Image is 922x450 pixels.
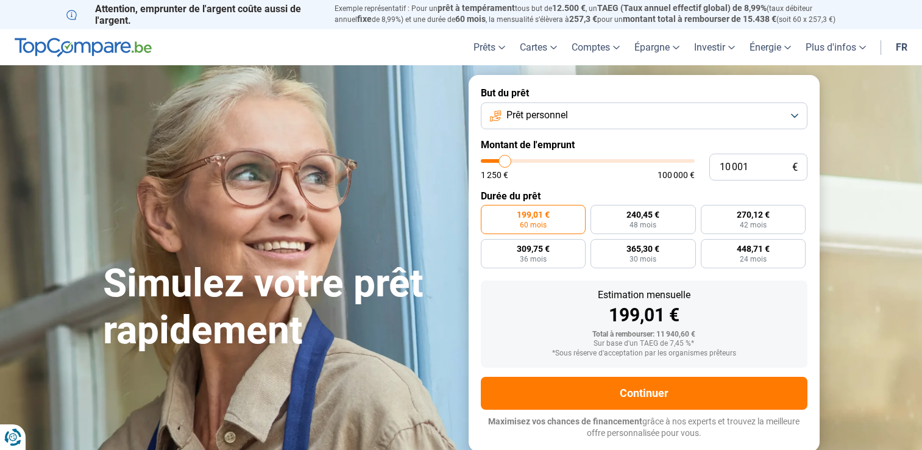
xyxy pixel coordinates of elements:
a: Comptes [564,29,627,65]
span: 48 mois [629,221,656,229]
a: Prêts [466,29,512,65]
span: prêt à tempérament [438,3,515,13]
a: Épargne [627,29,687,65]
a: Énergie [742,29,798,65]
p: Attention, emprunter de l'argent coûte aussi de l'argent. [66,3,320,26]
div: 199,01 € [491,306,798,324]
div: *Sous réserve d'acceptation par les organismes prêteurs [491,349,798,358]
span: 24 mois [740,255,767,263]
span: Prêt personnel [506,109,568,122]
span: 199,01 € [517,210,550,219]
span: 365,30 € [626,245,659,253]
span: 60 mois [520,221,547,229]
span: 1 250 € [481,171,508,179]
span: 309,75 € [517,245,550,253]
a: Plus d'infos [798,29,873,65]
span: 100 000 € [658,171,695,179]
span: 12.500 € [552,3,586,13]
div: Sur base d'un TAEG de 7,45 %* [491,340,798,348]
span: fixe [357,14,372,24]
a: Cartes [512,29,564,65]
span: 240,45 € [626,210,659,219]
div: Estimation mensuelle [491,290,798,300]
span: 36 mois [520,255,547,263]
label: Montant de l'emprunt [481,139,807,151]
span: 60 mois [455,14,486,24]
p: Exemple représentatif : Pour un tous but de , un (taux débiteur annuel de 8,99%) et une durée de ... [335,3,856,25]
span: TAEG (Taux annuel effectif global) de 8,99% [597,3,767,13]
span: 448,71 € [737,245,770,253]
a: Investir [687,29,742,65]
p: grâce à nos experts et trouvez la meilleure offre personnalisée pour vous. [481,416,807,440]
span: 270,12 € [737,210,770,219]
label: But du prêt [481,87,807,99]
img: TopCompare [15,38,152,57]
span: € [792,162,798,173]
button: Continuer [481,377,807,410]
div: Total à rembourser: 11 940,60 € [491,330,798,339]
a: fr [888,29,915,65]
span: 257,3 € [569,14,597,24]
span: 42 mois [740,221,767,229]
span: montant total à rembourser de 15.438 € [623,14,776,24]
label: Durée du prêt [481,190,807,202]
span: 30 mois [629,255,656,263]
h1: Simulez votre prêt rapidement [103,260,454,354]
span: Maximisez vos chances de financement [488,416,642,426]
button: Prêt personnel [481,102,807,129]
